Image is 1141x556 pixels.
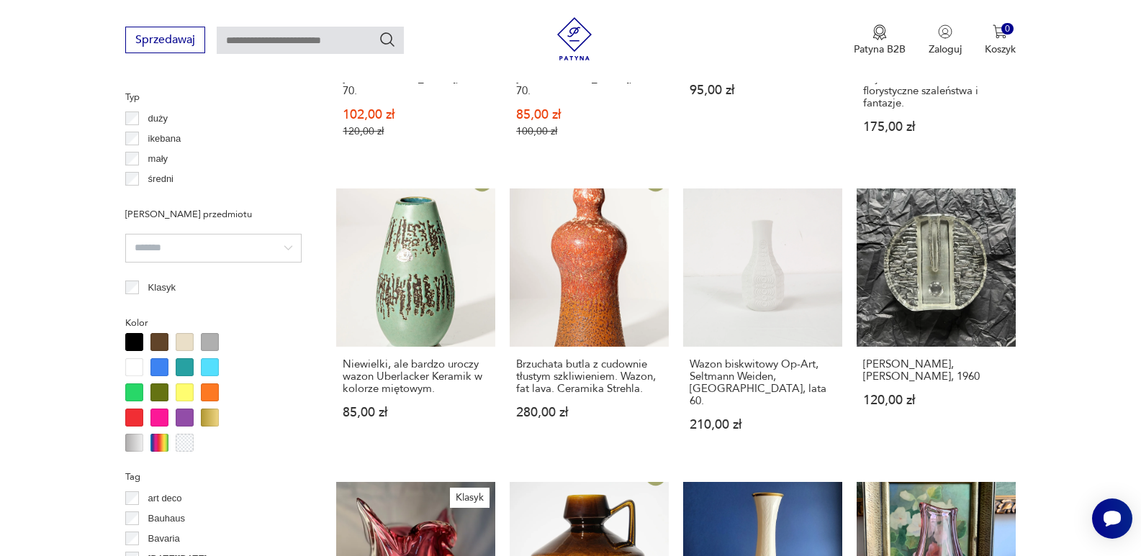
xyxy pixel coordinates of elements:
a: Niewielki, ale bardzo uroczy wazon Uberlacker Keramik w kolorze miętowym.Niewielki, ale bardzo ur... [336,188,495,460]
h3: Brzuchata butla z cudownie tłustym szkliwieniem. Wazon, fat lava. Ceramika Strehla. [516,358,662,395]
button: Zaloguj [929,24,962,56]
p: 85,00 zł [516,109,662,121]
p: średni [148,171,173,187]
p: 175,00 zł [863,121,1009,133]
a: Brzuchata butla z cudownie tłustym szkliwieniem. Wazon, fat lava. Ceramika Strehla.Brzuchata butl... [510,188,669,460]
p: Koszyk [985,42,1016,56]
p: Typ [125,89,302,105]
img: Ikona koszyka [993,24,1007,39]
p: 210,00 zł [690,419,836,431]
p: duży [148,111,168,127]
p: mały [148,151,168,167]
h3: Niewielki, ale bardzo uroczy wazon Uberlacker Keramik w kolorze miętowym. [343,358,489,395]
img: Ikonka użytkownika [938,24,952,39]
h3: [PERSON_NAME], [PERSON_NAME], 1960 [863,358,1009,383]
p: Bavaria [148,531,180,547]
p: Bauhaus [148,511,185,527]
p: Zaloguj [929,42,962,56]
img: Patyna - sklep z meblami i dekoracjami vintage [553,17,596,60]
p: 102,00 zł [343,109,489,121]
button: Sprzedawaj [125,27,205,53]
p: 100,00 zł [516,125,662,137]
p: 120,00 zł [863,394,1009,406]
h3: Ciekawy wazon ceramiczny, Bay Keramik, [GEOGRAPHIC_DATA], lata 70. [343,48,489,97]
p: ikebana [148,131,181,147]
p: Kolor [125,315,302,331]
p: art deco [148,491,182,506]
button: 0Koszyk [985,24,1016,56]
a: Wazon solifleur, Heiner Walther Kristallglas, 1960[PERSON_NAME], [PERSON_NAME], 1960120,00 zł [857,188,1016,460]
h3: Dwururowy wazon - piękna niemiecka ceramika, która daje wiele możliwości na florystyczne szaleńst... [863,48,1009,109]
a: Ikona medaluPatyna B2B [854,24,906,56]
button: Patyna B2B [854,24,906,56]
div: 0 [1001,23,1014,35]
a: Sprzedawaj [125,36,205,46]
p: Patyna B2B [854,42,906,56]
p: [PERSON_NAME] przedmiotu [125,206,302,222]
p: 95,00 zł [690,84,836,96]
p: 120,00 zł [343,125,489,137]
iframe: Smartsupp widget button [1092,498,1132,539]
img: Ikona medalu [872,24,887,40]
p: Klasyk [148,280,176,296]
h3: Wazon biskwitowy Op-Art, Seltmann Weiden, [GEOGRAPHIC_DATA], lata 60. [690,358,836,407]
a: Wazon biskwitowy Op-Art, Seltmann Weiden, Niemcy, lata 60.Wazon biskwitowy Op-Art, Seltmann Weide... [683,188,842,460]
p: Tag [125,469,302,485]
p: 85,00 zł [343,406,489,419]
p: 280,00 zł [516,406,662,419]
h3: Ceramiczny wazon New Look, Scheurich, [GEOGRAPHIC_DATA], lata 70. [516,48,662,97]
button: Szukaj [379,31,396,48]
